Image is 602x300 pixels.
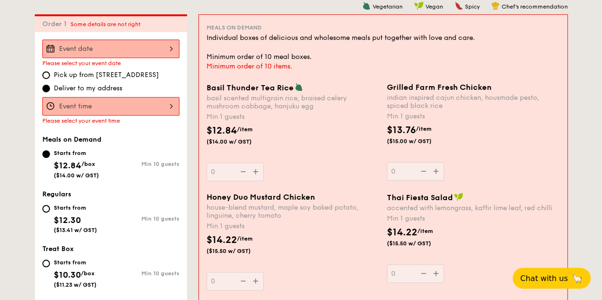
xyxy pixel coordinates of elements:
[54,172,99,179] span: ($14.00 w/ GST)
[42,39,179,58] input: Event date
[42,150,50,158] input: Starts from$12.84/box($14.00 w/ GST)Min 10 guests
[42,245,74,253] span: Treat Box
[417,228,433,234] span: /item
[54,70,159,80] span: Pick up from [STREET_ADDRESS]
[207,94,379,110] div: basil scented multigrain rice, braised celery mushroom cabbage, hanjuku egg
[207,193,315,202] span: Honey Duo Mustard Chicken
[207,247,271,255] span: ($15.50 w/ GST)
[54,281,97,288] span: ($11.23 w/ GST)
[425,3,443,10] span: Vegan
[454,193,464,201] img: icon-vegan.f8ff3823.svg
[387,240,452,247] span: ($15.50 w/ GST)
[572,273,583,284] span: 🦙
[454,1,463,10] img: icon-spicy.37a8142b.svg
[416,126,432,132] span: /item
[54,160,81,171] span: $12.84
[207,234,237,246] span: $14.22
[387,125,416,136] span: $13.76
[81,161,95,167] span: /box
[42,20,70,28] span: Order 1
[111,161,179,167] div: Min 10 guests
[207,33,560,62] div: Individual boxes of delicious and wholesome meals put together with love and care. Minimum order ...
[387,227,417,238] span: $14.22
[42,60,179,67] div: Please select your event date
[387,214,560,223] div: Min 1 guests
[111,270,179,277] div: Min 10 guests
[387,112,560,121] div: Min 1 guests
[207,203,379,220] div: house-blend mustard, maple soy baked potato, linguine, cherry tomato
[207,125,237,136] span: $12.84
[207,222,379,231] div: Min 1 guests
[520,274,568,283] span: Chat with us
[387,137,452,145] span: ($15.00 w/ GST)
[42,205,50,213] input: Starts from$12.30($13.41 w/ GST)Min 10 guests
[387,94,560,110] div: indian inspired cajun chicken, housmade pesto, spiced black rice
[373,3,403,10] span: Vegetarian
[207,83,294,92] span: Basil Thunder Tea Rice
[81,270,95,277] span: /box
[387,204,560,212] div: accented with lemongrass, kaffir lime leaf, red chilli
[387,193,453,202] span: Thai Fiesta Salad
[207,62,560,71] div: Minimum order of 10 items.
[42,85,50,92] input: Deliver to my address
[54,149,99,157] div: Starts from
[42,97,179,116] input: Event time
[295,83,303,91] img: icon-vegetarian.fe4039eb.svg
[513,268,591,289] button: Chat with us🦙
[387,83,492,92] span: Grilled Farm Fresh Chicken
[207,112,379,122] div: Min 1 guests
[54,84,122,93] span: Deliver to my address
[237,126,253,133] span: /item
[362,1,371,10] img: icon-vegetarian.fe4039eb.svg
[42,190,71,198] span: Regulars
[54,259,97,266] div: Starts from
[54,270,81,280] span: $10.30
[207,24,262,31] span: Meals on Demand
[42,71,50,79] input: Pick up from [STREET_ADDRESS]
[54,215,81,225] span: $12.30
[54,204,97,212] div: Starts from
[111,215,179,222] div: Min 10 guests
[42,260,50,267] input: Starts from$10.30/box($11.23 w/ GST)Min 10 guests
[207,138,271,145] span: ($14.00 w/ GST)
[414,1,424,10] img: icon-vegan.f8ff3823.svg
[42,135,101,144] span: Meals on Demand
[237,235,253,242] span: /item
[70,21,140,28] span: Some details are not right
[54,227,97,233] span: ($13.41 w/ GST)
[502,3,568,10] span: Chef's recommendation
[465,3,480,10] span: Spicy
[491,1,500,10] img: icon-chef-hat.a58ddaea.svg
[42,117,120,124] span: Please select your event time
